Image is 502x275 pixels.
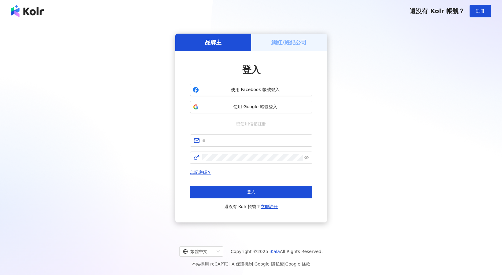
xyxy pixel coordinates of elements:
[271,38,307,46] h5: 網紅/經紀公司
[470,5,491,17] button: 註冊
[285,262,310,266] a: Google 條款
[205,38,221,46] h5: 品牌主
[183,247,214,256] div: 繁體中文
[270,249,280,254] a: iKala
[261,204,278,209] a: 立即註冊
[201,104,310,110] span: 使用 Google 帳號登入
[232,120,270,127] span: 或使用信箱註冊
[304,156,309,160] span: eye-invisible
[190,101,312,113] button: 使用 Google 帳號登入
[190,84,312,96] button: 使用 Facebook 帳號登入
[255,262,284,266] a: Google 隱私權
[476,9,485,13] span: 註冊
[190,170,211,175] a: 忘記密碼？
[224,203,278,210] span: 還沒有 Kolr 帳號？
[231,248,323,255] span: Copyright © 2025 All Rights Reserved.
[253,262,255,266] span: |
[247,189,255,194] span: 登入
[201,87,310,93] span: 使用 Facebook 帳號登入
[190,186,312,198] button: 登入
[410,7,465,15] span: 還沒有 Kolr 帳號？
[11,5,44,17] img: logo
[192,260,310,268] span: 本站採用 reCAPTCHA 保護機制
[242,64,260,75] span: 登入
[284,262,285,266] span: |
